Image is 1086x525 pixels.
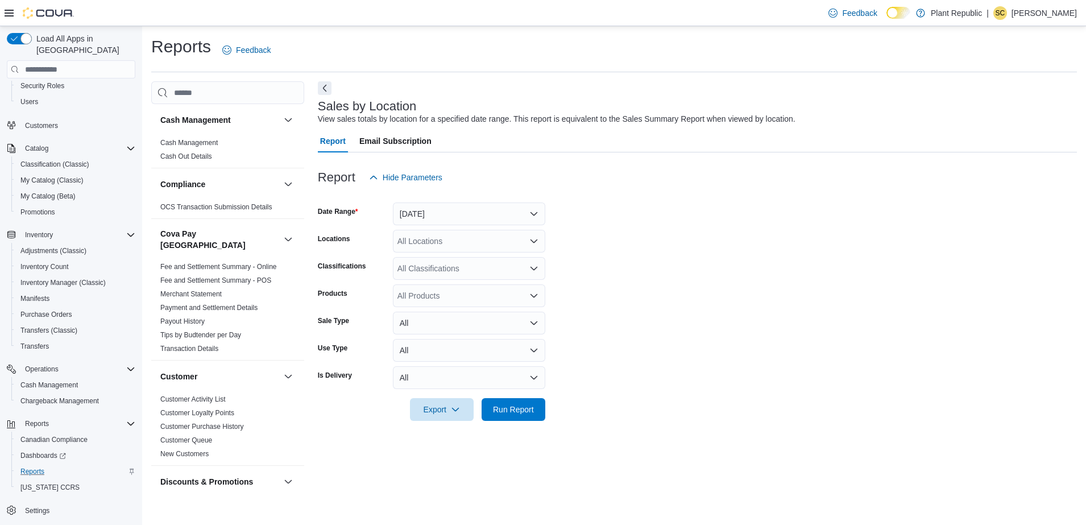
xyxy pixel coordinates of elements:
[318,207,358,216] label: Date Range
[160,228,279,251] button: Cova Pay [GEOGRAPHIC_DATA]
[16,260,135,274] span: Inventory Count
[160,317,205,325] a: Payout History
[160,114,279,126] button: Cash Management
[20,119,63,133] a: Customers
[2,117,140,133] button: Customers
[11,338,140,354] button: Transfers
[160,138,218,147] span: Cash Management
[160,114,231,126] h3: Cash Management
[931,6,982,20] p: Plant Republic
[20,467,44,476] span: Reports
[160,304,258,312] a: Payment and Settlement Details
[20,97,38,106] span: Users
[16,205,135,219] span: Promotions
[151,136,304,168] div: Cash Management
[160,449,209,458] span: New Customers
[318,289,347,298] label: Products
[160,423,244,431] a: Customer Purchase History
[151,260,304,360] div: Cova Pay [GEOGRAPHIC_DATA]
[383,172,442,183] span: Hide Parameters
[359,130,432,152] span: Email Subscription
[318,171,355,184] h3: Report
[16,189,135,203] span: My Catalog (Beta)
[20,483,80,492] span: [US_STATE] CCRS
[160,263,277,271] a: Fee and Settlement Summary - Online
[20,504,54,518] a: Settings
[151,392,304,465] div: Customer
[25,419,49,428] span: Reports
[11,377,140,393] button: Cash Management
[529,264,538,273] button: Open list of options
[160,422,244,431] span: Customer Purchase History
[11,464,140,479] button: Reports
[160,179,205,190] h3: Compliance
[16,260,73,274] a: Inventory Count
[160,408,234,417] span: Customer Loyalty Points
[25,506,49,515] span: Settings
[20,142,53,155] button: Catalog
[11,275,140,291] button: Inventory Manager (Classic)
[160,476,279,487] button: Discounts & Promotions
[20,294,49,303] span: Manifests
[20,208,55,217] span: Promotions
[11,259,140,275] button: Inventory Count
[16,79,135,93] span: Security Roles
[281,233,295,246] button: Cova Pay [GEOGRAPHIC_DATA]
[996,6,1005,20] span: SC
[160,450,209,458] a: New Customers
[16,308,135,321] span: Purchase Orders
[986,6,989,20] p: |
[20,417,135,431] span: Reports
[16,173,135,187] span: My Catalog (Classic)
[11,307,140,323] button: Purchase Orders
[20,362,135,376] span: Operations
[993,6,1007,20] div: Samantha Crosby
[20,228,57,242] button: Inventory
[160,344,218,353] span: Transaction Details
[16,189,80,203] a: My Catalog (Beta)
[11,188,140,204] button: My Catalog (Beta)
[20,160,89,169] span: Classification (Classic)
[886,7,910,19] input: Dark Mode
[20,362,63,376] button: Operations
[16,79,69,93] a: Security Roles
[16,173,88,187] a: My Catalog (Classic)
[160,152,212,160] a: Cash Out Details
[11,448,140,464] a: Dashboards
[11,156,140,172] button: Classification (Classic)
[318,234,350,243] label: Locations
[16,244,135,258] span: Adjustments (Classic)
[393,366,545,389] button: All
[20,176,84,185] span: My Catalog (Classic)
[160,152,212,161] span: Cash Out Details
[16,308,77,321] a: Purchase Orders
[160,290,222,298] a: Merchant Statement
[11,204,140,220] button: Promotions
[25,230,53,239] span: Inventory
[2,361,140,377] button: Operations
[160,409,234,417] a: Customer Loyalty Points
[160,330,241,340] span: Tips by Budtender per Day
[16,158,135,171] span: Classification (Classic)
[393,202,545,225] button: [DATE]
[16,465,49,478] a: Reports
[318,371,352,380] label: Is Delivery
[20,310,72,319] span: Purchase Orders
[364,166,447,189] button: Hide Parameters
[160,303,258,312] span: Payment and Settlement Details
[160,371,197,382] h3: Customer
[20,381,78,390] span: Cash Management
[16,276,110,290] a: Inventory Manager (Classic)
[16,292,54,305] a: Manifests
[824,2,881,24] a: Feedback
[20,81,64,90] span: Security Roles
[318,262,366,271] label: Classifications
[16,158,94,171] a: Classification (Classic)
[281,370,295,383] button: Customer
[318,100,417,113] h3: Sales by Location
[160,436,212,444] a: Customer Queue
[11,432,140,448] button: Canadian Compliance
[160,476,253,487] h3: Discounts & Promotions
[11,291,140,307] button: Manifests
